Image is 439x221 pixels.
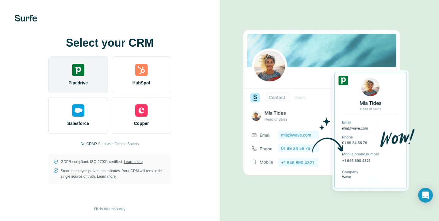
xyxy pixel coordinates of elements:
a: Learn more [97,174,116,179]
button: Start with Google Sheets [98,141,139,147]
a: Learn more [124,160,143,164]
img: copper's logo [135,104,148,117]
span: Pipedrive [68,80,88,86]
img: hubspot's logo [135,64,148,76]
p: No CRM? [81,141,97,147]
img: Surfe's logo [15,15,37,21]
img: PIPEDRIVE image [243,19,415,202]
img: salesforce's logo [72,104,84,117]
span: HubSpot [133,80,150,86]
h1: Select your CRM [48,37,171,49]
p: GDPR compliant. ISO-27001 certified. [61,159,143,165]
span: Copper [134,120,149,126]
span: Salesforce [67,120,89,126]
div: Open Intercom Messenger [418,188,433,203]
span: I’ll do this manually [94,206,125,212]
button: I’ll do this manually [90,204,129,214]
p: Smart data sync prevents duplicates. Your CRM will remain the single source of truth. [61,168,166,179]
img: pipedrive's logo [72,64,84,76]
